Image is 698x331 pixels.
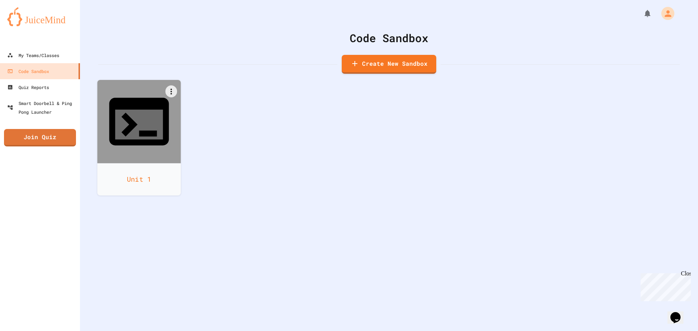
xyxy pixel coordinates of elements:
[7,7,73,26] img: logo-orange.svg
[97,163,181,195] div: Unit 1
[7,83,49,92] div: Quiz Reports
[630,7,654,20] div: My Notifications
[667,302,691,324] iframe: chat widget
[4,129,76,146] a: Join Quiz
[97,80,181,195] a: Unit 1
[7,51,59,60] div: My Teams/Classes
[3,3,50,46] div: Chat with us now!Close
[342,55,436,74] a: Create New Sandbox
[98,30,680,46] div: Code Sandbox
[7,99,77,116] div: Smart Doorbell & Ping Pong Launcher
[7,67,49,76] div: Code Sandbox
[638,270,691,301] iframe: chat widget
[654,5,676,22] div: My Account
